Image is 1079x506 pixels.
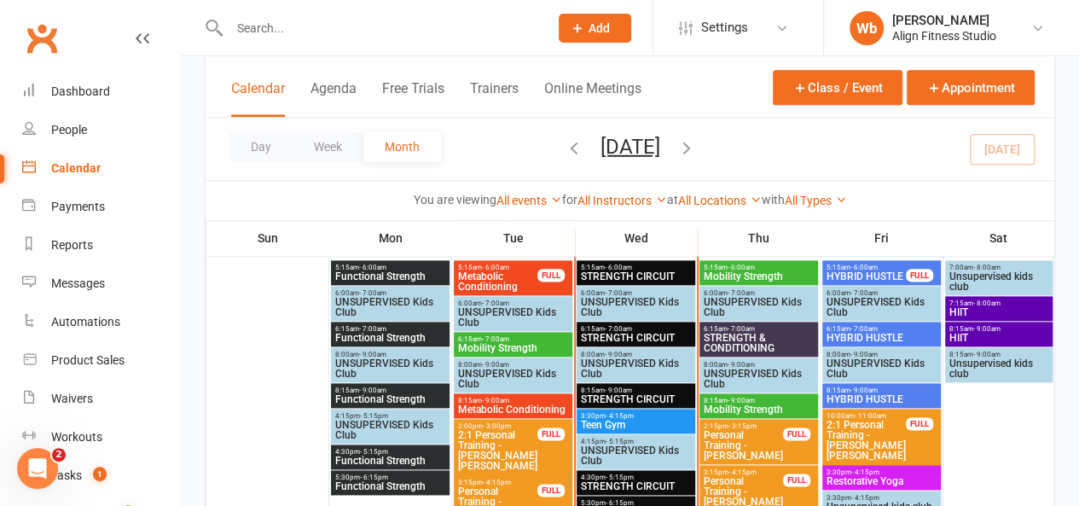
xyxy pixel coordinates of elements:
[483,479,511,486] span: - 4:15pm
[605,289,632,297] span: - 7:00am
[605,264,632,271] span: - 6:00am
[229,131,293,162] button: Day
[537,269,565,282] div: FULL
[826,468,937,476] span: 3:30pm
[580,289,692,297] span: 6:00am
[580,438,692,445] span: 4:15pm
[826,387,937,394] span: 8:15am
[973,264,1001,271] span: - 8:00am
[826,420,907,471] span: 2:1 Personal Training - [PERSON_NAME] [PERSON_NAME]...
[728,264,755,271] span: - 6:00am
[575,220,698,256] th: Wed
[826,333,937,343] span: HYBRID HUSTLE
[826,325,937,333] span: 6:15am
[703,430,784,461] span: Personal Training - [PERSON_NAME]
[414,193,496,206] strong: You are viewing
[457,422,538,430] span: 2:00pm
[482,300,509,307] span: - 7:00am
[703,271,815,282] span: Mobility Strength
[483,422,511,430] span: - 3:00pm
[850,325,878,333] span: - 7:00am
[51,276,105,290] div: Messages
[334,297,446,317] span: UNSUPERVISED Kids Club
[973,325,1001,333] span: - 9:00am
[359,387,386,394] span: - 9:00am
[334,456,446,466] span: Functional Strength
[850,351,878,358] span: - 9:00am
[728,289,755,297] span: - 7:00am
[457,307,569,328] span: UNSUPERVISED Kids Club
[22,265,180,303] a: Messages
[457,430,538,481] span: 2:1 Personal Training - [PERSON_NAME] [PERSON_NAME]...
[334,333,446,343] span: Functional Strength
[826,351,937,358] span: 8:00am
[728,468,757,476] span: - 4:15pm
[51,315,120,329] div: Automations
[580,420,692,430] span: Teen Gym
[22,418,180,457] a: Workouts
[482,264,509,271] span: - 6:00am
[703,397,815,404] span: 8:15am
[334,412,446,420] span: 4:15pm
[334,264,446,271] span: 5:15am
[359,264,386,271] span: - 6:00am
[589,21,610,35] span: Add
[22,380,180,418] a: Waivers
[496,194,562,207] a: All events
[334,394,446,404] span: Functional Strength
[785,194,847,207] a: All Types
[580,387,692,394] span: 8:15am
[906,417,933,430] div: FULL
[334,289,446,297] span: 6:00am
[52,448,66,462] span: 2
[334,325,446,333] span: 6:15am
[382,80,444,117] button: Free Trials
[359,351,386,358] span: - 9:00am
[703,333,815,353] span: STRENGTH & CONDITIONING
[360,448,388,456] span: - 5:15pm
[783,427,810,440] div: FULL
[51,353,125,367] div: Product Sales
[334,474,446,481] span: 5:30pm
[703,289,815,297] span: 6:00am
[544,80,641,117] button: Online Meetings
[855,412,886,420] span: - 11:00am
[851,468,879,476] span: - 4:15pm
[537,484,565,497] div: FULL
[850,289,878,297] span: - 7:00am
[22,149,180,188] a: Calendar
[22,226,180,265] a: Reports
[334,420,446,440] span: UNSUPERVISED Kids Club
[851,494,879,502] span: - 4:15pm
[457,271,538,292] span: Metabolic Conditioning
[51,468,82,482] div: Tasks
[206,220,329,256] th: Sun
[850,387,878,394] span: - 9:00am
[22,457,180,495] a: Tasks 1
[580,297,692,317] span: UNSUPERVISED Kids Club
[334,448,446,456] span: 4:30pm
[457,335,569,343] span: 6:15am
[329,220,452,256] th: Mon
[605,325,632,333] span: - 7:00am
[948,264,1049,271] span: 7:00am
[224,16,537,40] input: Search...
[703,422,784,430] span: 2:15pm
[51,123,87,137] div: People
[334,358,446,379] span: UNSUPERVISED Kids Club
[537,427,565,440] div: FULL
[580,358,692,379] span: UNSUPERVISED Kids Club
[457,479,538,486] span: 3:15pm
[762,193,785,206] strong: with
[600,134,660,158] button: [DATE]
[51,200,105,213] div: Payments
[703,264,815,271] span: 5:15am
[93,467,107,481] span: 1
[728,361,755,369] span: - 9:00am
[773,70,902,105] button: Class / Event
[703,369,815,389] span: UNSUPERVISED Kids Club
[22,188,180,226] a: Payments
[22,111,180,149] a: People
[907,70,1035,105] button: Appointment
[606,438,634,445] span: - 5:15pm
